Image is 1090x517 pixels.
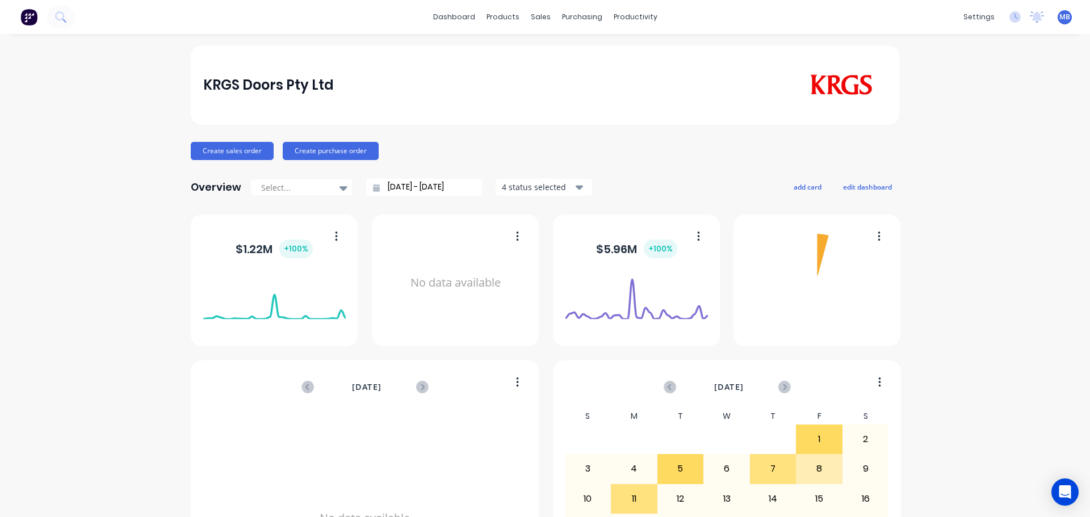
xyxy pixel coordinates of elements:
[611,485,657,513] div: 11
[427,9,481,26] a: dashboard
[283,142,379,160] button: Create purchase order
[565,485,611,513] div: 10
[658,455,703,483] div: 5
[836,179,899,194] button: edit dashboard
[352,381,381,393] span: [DATE]
[796,408,842,424] div: F
[644,239,677,258] div: + 100 %
[703,408,750,424] div: W
[502,181,573,193] div: 4 status selected
[958,9,1000,26] div: settings
[714,381,744,393] span: [DATE]
[843,455,888,483] div: 9
[843,425,888,453] div: 2
[843,485,888,513] div: 16
[751,485,796,513] div: 14
[565,408,611,424] div: S
[657,408,704,424] div: T
[796,455,842,483] div: 8
[496,179,592,196] button: 4 status selected
[751,455,796,483] div: 7
[1051,478,1079,506] div: Open Intercom Messenger
[191,142,274,160] button: Create sales order
[20,9,37,26] img: Factory
[796,485,842,513] div: 15
[786,179,829,194] button: add card
[611,455,657,483] div: 4
[658,485,703,513] div: 12
[611,408,657,424] div: M
[279,239,313,258] div: + 100 %
[203,74,334,96] div: KRGS Doors Pty Ltd
[236,239,313,258] div: $ 1.22M
[842,408,889,424] div: S
[565,455,611,483] div: 3
[556,9,608,26] div: purchasing
[704,485,749,513] div: 13
[608,9,663,26] div: productivity
[796,425,842,453] div: 1
[807,74,875,96] img: KRGS Doors Pty Ltd
[191,176,241,199] div: Overview
[750,408,796,424] div: T
[481,9,525,26] div: products
[525,9,556,26] div: sales
[1059,12,1070,22] span: MB
[384,229,527,337] div: No data available
[704,455,749,483] div: 6
[596,239,677,258] div: $ 5.96M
